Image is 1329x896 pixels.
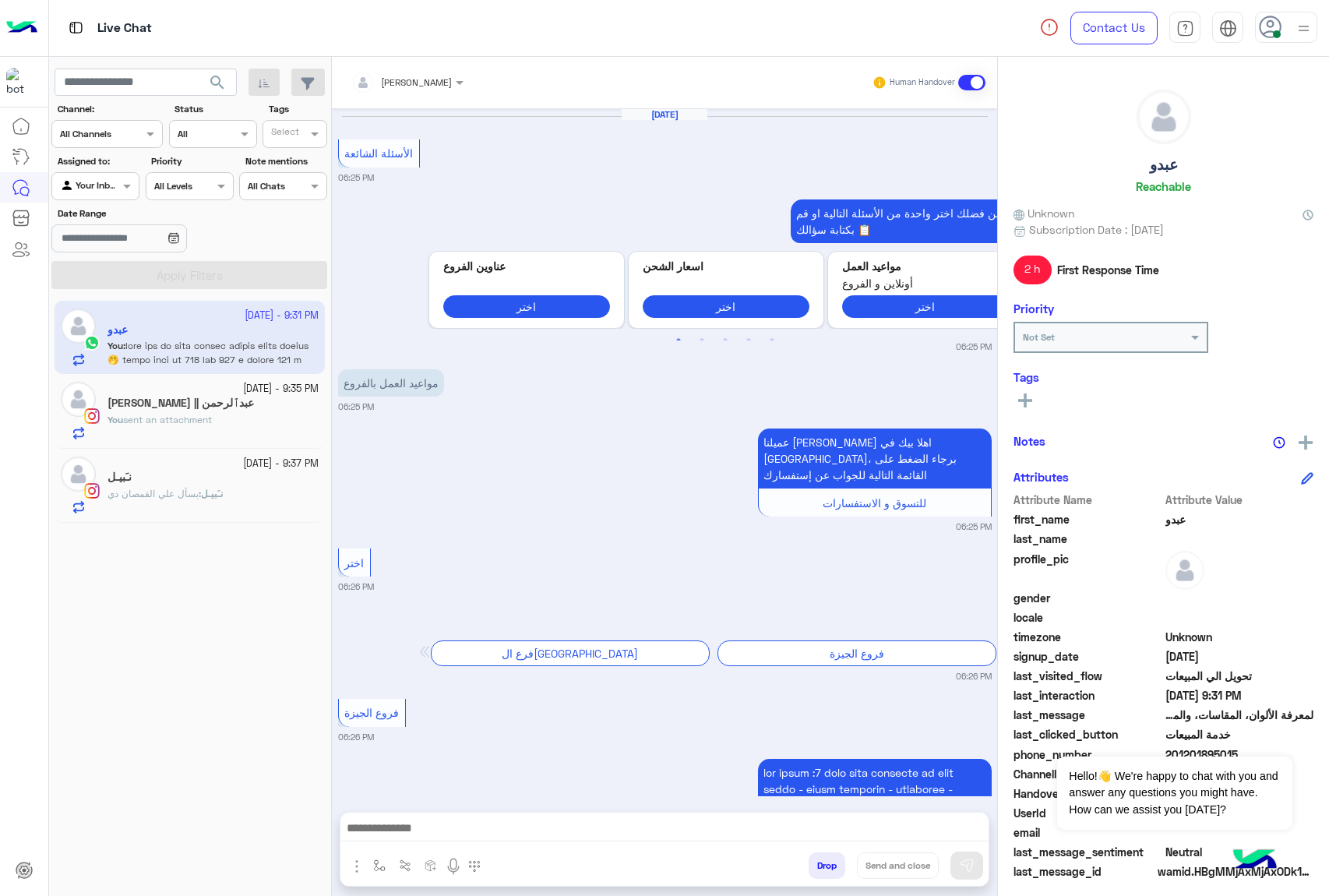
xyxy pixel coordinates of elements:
[622,109,707,120] h6: [DATE]
[1013,824,1162,841] span: email
[1013,511,1162,527] span: first_name
[243,457,319,471] small: [DATE] - 9:37 PM
[418,852,444,878] button: create order
[717,333,733,348] button: 3 of 3
[1013,609,1162,626] span: locale
[1219,19,1237,37] img: tab
[809,852,845,879] button: Drop
[381,76,452,88] span: [PERSON_NAME]
[1165,824,1314,841] span: null
[857,852,939,879] button: Send and close
[425,859,437,872] img: create order
[671,333,686,348] button: 1 of 3
[97,18,152,39] p: Live Chat
[791,199,1024,243] p: 3/7/2025, 6:25 PM
[1165,629,1314,645] span: Unknown
[1013,302,1054,316] h6: Priority
[1228,834,1282,888] img: hulul-logo.png
[344,556,364,570] span: اختر
[243,382,319,397] small: [DATE] - 9:35 PM
[1165,707,1314,723] span: لمعرفة الألوان، المقاسات، والموديلات المتاحة من المنتجات والموديلات برجاء مراجعة القائمة التالية
[1165,590,1314,606] span: null
[1165,648,1314,665] span: 2025-10-15T15:49:44.226Z
[1040,18,1059,37] img: spinner
[842,295,1009,318] button: اختر
[1158,863,1313,880] span: wamid.HBgMMjAxMjAxODk1MDE1FQIAEhggQTUxODhFODkyMUZBNTQ5NzE5QTUwNzI4QkVBRTVFMzMA
[199,69,237,102] button: search
[1165,511,1314,527] span: عبدو
[373,859,386,872] img: select flow
[1013,766,1162,782] span: ChannelId
[58,102,161,116] label: Channel:
[956,670,992,683] small: 06:26 PM
[367,852,393,878] button: select flow
[443,258,610,274] p: عناوين الفروع
[1013,492,1162,508] span: Attribute Name
[399,859,411,872] img: Trigger scenario
[1013,531,1162,547] span: last_name
[1013,434,1045,448] h6: Notes
[1165,609,1314,626] span: null
[6,68,34,96] img: 713415422032625
[1013,590,1162,606] span: gender
[108,414,123,425] span: You
[1165,551,1204,590] img: defaultAdmin.png
[1013,668,1162,684] span: last_visited_flow
[108,471,132,484] h5: نـَبيـل
[338,400,374,413] small: 06:25 PM
[6,12,37,44] img: Logo
[823,496,926,510] span: للتسوق و الاستفسارات
[1013,687,1162,704] span: last_interaction
[758,429,992,489] p: 3/7/2025, 6:25 PM
[393,852,418,878] button: Trigger scenario
[1013,648,1162,665] span: signup_date
[1150,156,1178,174] h5: عبدو
[51,261,327,289] button: Apply Filters
[108,397,254,410] h5: عبدٱلرحمن || عَبدالرحمن
[1137,90,1190,143] img: defaultAdmin.png
[338,731,374,743] small: 06:26 PM
[444,857,463,876] img: send voice note
[694,333,710,348] button: 2 of 3
[151,154,231,168] label: Priority
[1013,746,1162,763] span: phone_number
[338,171,374,184] small: 06:25 PM
[842,258,1009,274] p: مواعيد العمل
[1013,707,1162,723] span: last_message
[347,857,366,876] img: send attachment
[643,295,809,318] button: اختر
[1029,221,1164,238] span: Subscription Date : [DATE]
[61,382,96,417] img: defaultAdmin.png
[1070,12,1158,44] a: Contact Us
[201,488,223,499] span: نـَبيـل
[1273,436,1285,449] img: notes
[643,258,809,274] p: اسعار الشحن
[1023,331,1055,343] b: Not Set
[1165,668,1314,684] span: تحويل الي المبيعات
[1165,687,1314,704] span: 2025-10-15T18:31:30.725Z
[1165,492,1314,508] span: Attribute Value
[1057,757,1292,830] span: Hello!👋 We're happy to chat with you and answer any questions you might have. How can we assist y...
[1013,470,1069,484] h6: Attributes
[344,146,413,160] span: الأسئلة الشائعة
[468,860,481,873] img: make a call
[1013,370,1313,384] h6: Tags
[84,483,100,499] img: Instagram
[108,488,199,499] span: بسأل علي القمصان دي
[344,706,399,719] span: فروع الجيزة
[1013,844,1162,860] span: last_message_sentiment
[842,275,1009,291] span: أونلاين و الفروع
[1299,436,1313,450] img: add
[269,125,299,143] div: Select
[741,333,756,348] button: 4 of 3
[123,414,212,425] span: sent an attachment
[717,640,996,666] div: فروع الجيزة
[431,640,710,666] div: فرع ال[GEOGRAPHIC_DATA]
[956,340,992,353] small: 06:25 PM
[338,580,374,593] small: 06:26 PM
[1165,844,1314,860] span: 0
[1013,205,1074,221] span: Unknown
[1057,262,1159,278] span: First Response Time
[1013,256,1052,284] span: 2 h
[956,520,992,533] small: 06:25 PM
